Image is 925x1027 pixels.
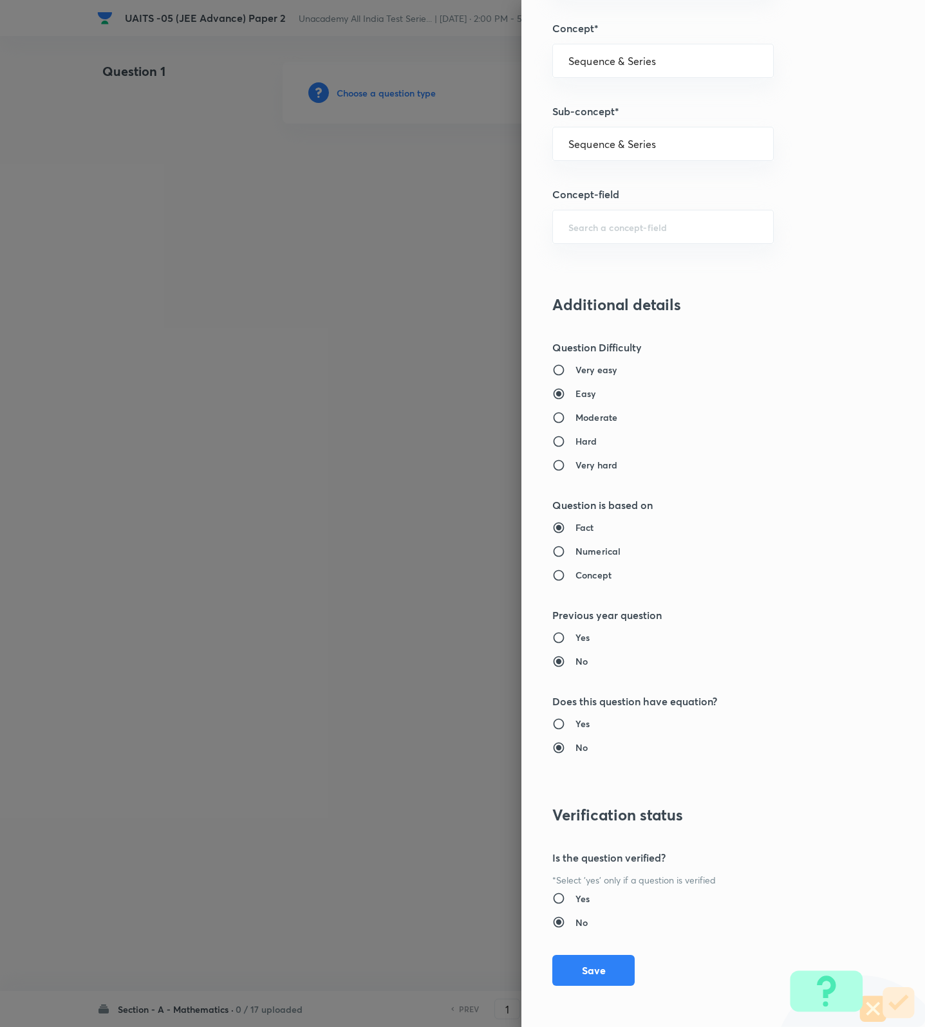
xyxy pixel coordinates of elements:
h6: Easy [575,387,596,400]
h6: Hard [575,434,597,448]
h6: Yes [575,717,590,730]
button: Open [766,226,769,228]
h6: Moderate [575,411,617,424]
h3: Additional details [552,295,851,314]
h5: Concept-field [552,187,851,202]
input: Search a concept [568,55,758,67]
button: Save [552,955,635,986]
h5: Sub-concept* [552,104,851,119]
input: Search a sub-concept [568,138,758,150]
h5: Does this question have equation? [552,694,851,709]
h5: Question is based on [552,497,851,513]
h6: Numerical [575,544,621,558]
h5: Previous year question [552,607,851,623]
h6: Yes [575,631,590,644]
h6: Yes [575,892,590,905]
p: *Select 'yes' only if a question is verified [552,873,851,887]
h6: No [575,741,588,754]
input: Search a concept-field [568,221,758,233]
h5: Question Difficulty [552,340,851,355]
button: Open [766,143,769,145]
button: Open [766,60,769,62]
h5: Concept* [552,21,851,36]
h6: Very hard [575,458,617,472]
h6: Very easy [575,363,617,376]
h5: Is the question verified? [552,850,851,865]
h3: Verification status [552,806,851,824]
h6: Fact [575,521,594,534]
h6: No [575,916,588,929]
h6: Concept [575,568,612,582]
h6: No [575,654,588,668]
